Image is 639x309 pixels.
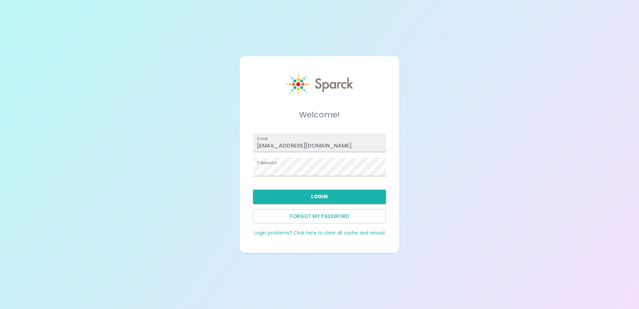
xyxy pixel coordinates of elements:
button: Login [253,190,386,204]
a: Login problems? Click here to clear all cache and reload [254,230,385,236]
label: Password [257,160,276,166]
img: Sparck logo [286,72,353,96]
button: Forgot my password [253,209,386,223]
label: Email [257,136,268,141]
h5: Welcome! [253,109,386,120]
